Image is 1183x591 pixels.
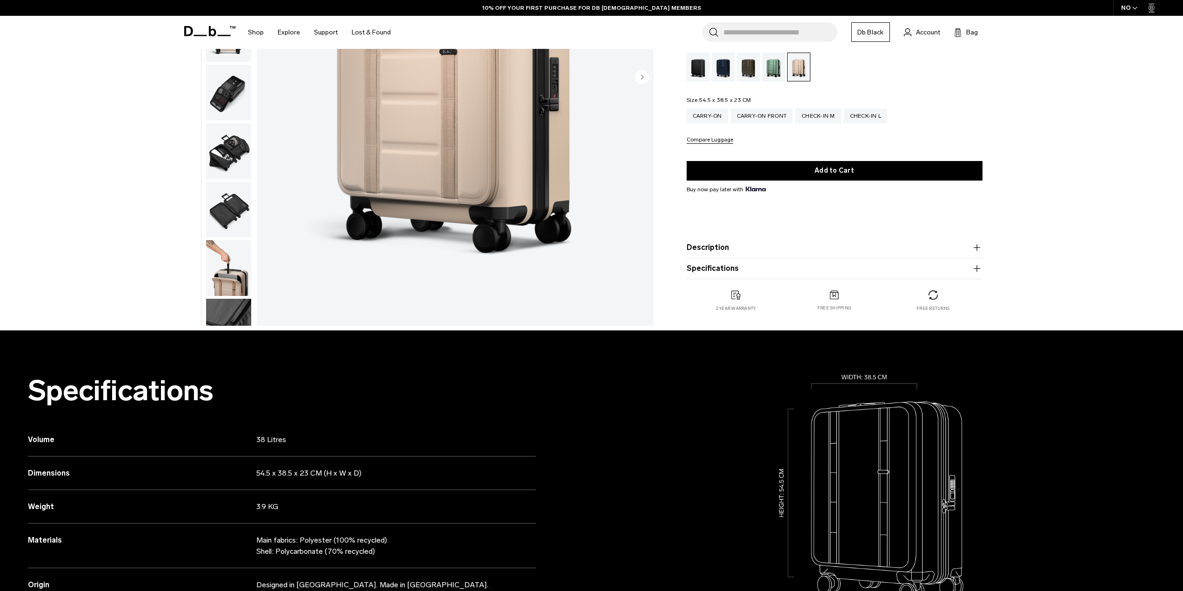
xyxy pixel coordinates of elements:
span: Account [916,27,940,37]
a: Blue Hour [712,53,735,81]
button: Ramverk Front-access Carry-on Fogbow Beige [206,298,252,355]
a: Support [314,16,338,49]
p: Free returns [916,305,949,312]
legend: Size: [687,97,751,103]
h3: Materials [28,535,256,546]
a: 10% OFF YOUR FIRST PURCHASE FOR DB [DEMOGRAPHIC_DATA] MEMBERS [482,4,701,12]
img: Ramverk-front-access.png [206,65,251,121]
button: Bag [954,27,978,38]
p: Shell: Polycarbonate (70% recycled) [256,546,510,557]
button: Add to Cart [687,161,982,181]
span: Bag [966,27,978,37]
span: Buy now pay later with [687,185,766,194]
h2: Specifications [28,375,536,406]
button: Compare Luggage [687,137,733,144]
button: Specifications [687,263,982,274]
a: Lost & Found [352,16,391,49]
p: Main fabrics: Polyester (100% recycled) [256,535,510,546]
a: Carry-on Front [731,108,793,123]
a: Shop [248,16,264,49]
h3: Dimensions [28,468,256,479]
p: 38 Litres [256,434,510,445]
a: Fogbow Beige [787,53,810,81]
button: Ramverk Front-access Carry-on Fogbow Beige [206,240,252,296]
button: Ramverk-front-access.png [206,64,252,121]
a: Green Ray [762,53,785,81]
a: Forest Green [737,53,760,81]
a: Check-in L [844,108,888,123]
button: Ramverk Front-access Carry-on Fogbow Beige [206,181,252,238]
p: 54.5 x 38.5 x 23 CM (H x W x D) [256,468,510,479]
span: 54.5 x 38.5 x 23 CM [699,97,751,103]
img: {"height" => 20, "alt" => "Klarna"} [746,187,766,191]
img: Ramverk Front-access Carry-on Fogbow Beige [206,240,251,296]
a: Explore [278,16,300,49]
p: Designed in [GEOGRAPHIC_DATA]. Made in [GEOGRAPHIC_DATA]. [256,579,510,591]
p: 3.9 KG [256,501,510,512]
img: Ramverk Front-access Carry-on Fogbow Beige [206,123,251,179]
a: Db Black [851,22,890,42]
a: Carry-on [687,108,728,123]
a: Account [904,27,940,38]
button: Description [687,242,982,253]
nav: Main Navigation [241,16,398,49]
img: Ramverk Front-access Carry-on Fogbow Beige [206,299,251,355]
h3: Weight [28,501,256,512]
img: Ramverk Front-access Carry-on Fogbow Beige [206,182,251,238]
h3: Origin [28,579,256,591]
p: Free shipping [817,305,851,312]
a: Check-in M [795,108,841,123]
p: 2 year warranty [716,305,756,312]
h3: Volume [28,434,256,445]
button: Ramverk Front-access Carry-on Fogbow Beige [206,123,252,180]
button: Next slide [635,70,649,86]
a: Black Out [687,53,710,81]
